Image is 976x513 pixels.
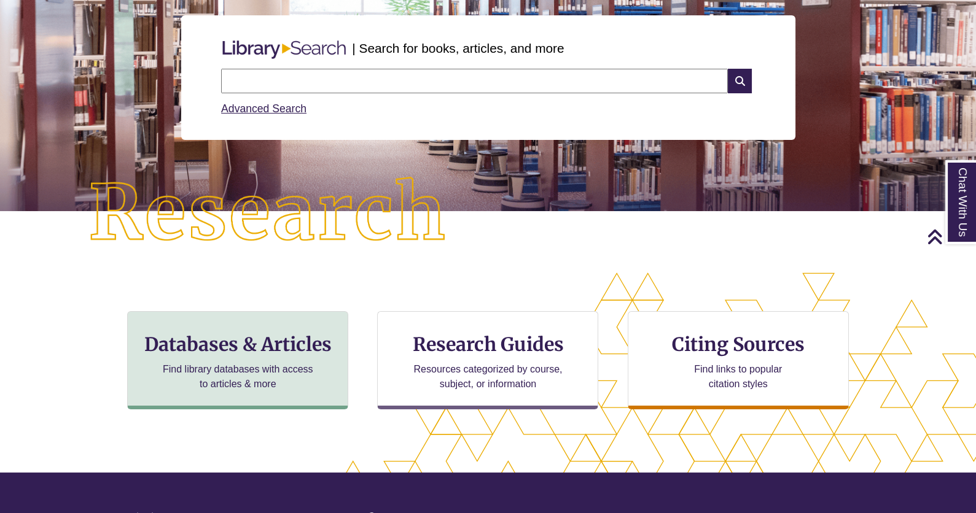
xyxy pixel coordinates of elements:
[927,228,973,245] a: Back to Top
[408,362,568,391] p: Resources categorized by course, subject, or information
[352,39,564,58] p: | Search for books, articles, and more
[221,102,306,115] a: Advanced Search
[377,311,598,409] a: Research Guides Resources categorized by course, subject, or information
[628,311,849,409] a: Citing Sources Find links to popular citation styles
[158,362,318,391] p: Find library databases with access to articles & more
[138,333,338,356] h3: Databases & Articles
[216,36,352,64] img: Libary Search
[728,69,751,93] i: Search
[388,333,588,356] h3: Research Guides
[678,362,798,391] p: Find links to popular citation styles
[663,333,813,356] h3: Citing Sources
[49,137,488,290] img: Research
[127,311,348,409] a: Databases & Articles Find library databases with access to articles & more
